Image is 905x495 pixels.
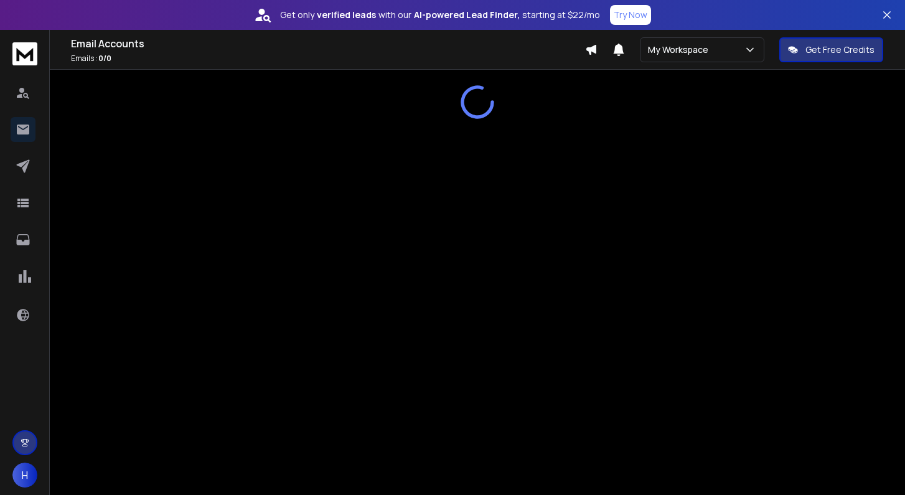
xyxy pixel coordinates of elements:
button: Try Now [610,5,651,25]
strong: AI-powered Lead Finder, [414,9,520,21]
p: Try Now [614,9,647,21]
strong: verified leads [317,9,376,21]
p: My Workspace [648,44,713,56]
span: 0 / 0 [98,53,111,64]
button: Get Free Credits [779,37,883,62]
p: Get only with our starting at $22/mo [280,9,600,21]
button: H [12,463,37,488]
p: Get Free Credits [805,44,875,56]
img: logo [12,42,37,65]
h1: Email Accounts [71,36,585,51]
p: Emails : [71,54,585,64]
